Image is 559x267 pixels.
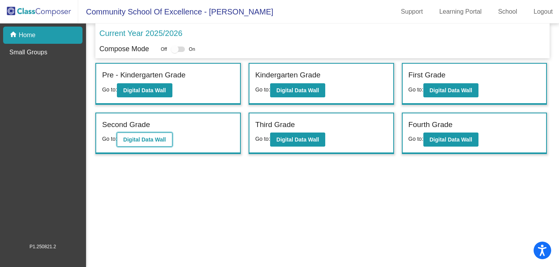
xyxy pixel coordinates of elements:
[117,83,172,97] button: Digital Data Wall
[527,5,559,18] a: Logout
[9,30,19,40] mat-icon: home
[255,86,270,93] span: Go to:
[276,136,319,143] b: Digital Data Wall
[99,44,149,54] p: Compose Mode
[433,5,488,18] a: Learning Portal
[123,136,166,143] b: Digital Data Wall
[276,87,319,93] b: Digital Data Wall
[78,5,273,18] span: Community School Of Excellence - [PERSON_NAME]
[430,136,472,143] b: Digital Data Wall
[255,136,270,142] span: Go to:
[408,136,423,142] span: Go to:
[255,119,295,131] label: Third Grade
[430,87,472,93] b: Digital Data Wall
[270,83,325,97] button: Digital Data Wall
[117,133,172,147] button: Digital Data Wall
[99,27,182,39] p: Current Year 2025/2026
[102,86,117,93] span: Go to:
[270,133,325,147] button: Digital Data Wall
[492,5,523,18] a: School
[408,119,453,131] label: Fourth Grade
[9,48,47,57] p: Small Groups
[423,133,478,147] button: Digital Data Wall
[102,70,185,81] label: Pre - Kindergarten Grade
[161,46,167,53] span: Off
[255,70,321,81] label: Kindergarten Grade
[408,70,446,81] label: First Grade
[123,87,166,93] b: Digital Data Wall
[423,83,478,97] button: Digital Data Wall
[102,119,150,131] label: Second Grade
[395,5,429,18] a: Support
[19,30,36,40] p: Home
[408,86,423,93] span: Go to:
[189,46,195,53] span: On
[102,136,117,142] span: Go to:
